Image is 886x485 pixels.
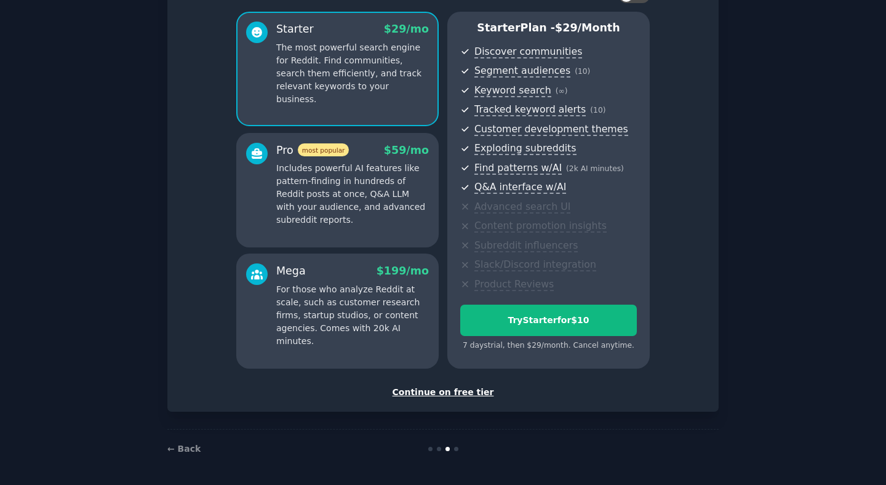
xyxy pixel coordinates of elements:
span: most popular [298,143,349,156]
p: Includes powerful AI features like pattern-finding in hundreds of Reddit posts at once, Q&A LLM w... [276,162,429,226]
span: Content promotion insights [474,220,607,233]
div: Pro [276,143,349,158]
span: Find patterns w/AI [474,162,562,175]
span: ( 2k AI minutes ) [566,164,624,173]
span: Keyword search [474,84,551,97]
span: ( 10 ) [590,106,605,114]
span: ( ∞ ) [556,87,568,95]
span: Segment audiences [474,65,570,78]
span: $ 29 /month [555,22,620,34]
span: Discover communities [474,46,582,58]
p: For those who analyze Reddit at scale, such as customer research firms, startup studios, or conte... [276,283,429,348]
div: Mega [276,263,306,279]
span: Slack/Discord integration [474,259,596,271]
span: Product Reviews [474,278,554,291]
div: Starter [276,22,314,37]
div: 7 days trial, then $ 29 /month . Cancel anytime. [460,340,637,351]
a: ← Back [167,444,201,454]
span: Advanced search UI [474,201,570,214]
span: Customer development themes [474,123,628,136]
span: $ 199 /mo [377,265,429,277]
span: Exploding subreddits [474,142,576,155]
span: Tracked keyword alerts [474,103,586,116]
button: TryStarterfor$10 [460,305,637,336]
span: Q&A interface w/AI [474,181,566,194]
span: $ 59 /mo [384,144,429,156]
div: Try Starter for $10 [461,314,636,327]
span: Subreddit influencers [474,239,578,252]
span: $ 29 /mo [384,23,429,35]
p: Starter Plan - [460,20,637,36]
span: ( 10 ) [575,67,590,76]
div: Continue on free tier [180,386,706,399]
p: The most powerful search engine for Reddit. Find communities, search them efficiently, and track ... [276,41,429,106]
